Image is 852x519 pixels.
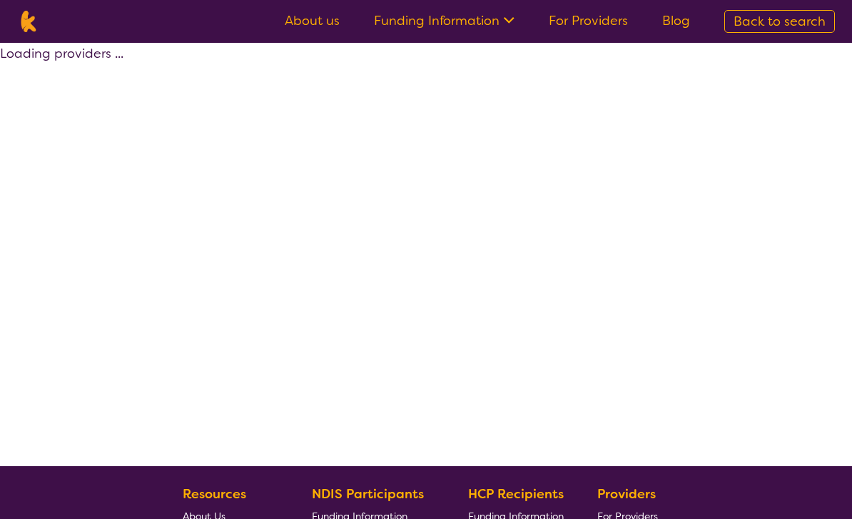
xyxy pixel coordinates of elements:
[597,485,656,503] b: Providers
[734,13,826,30] span: Back to search
[549,12,628,29] a: For Providers
[183,485,246,503] b: Resources
[285,12,340,29] a: About us
[312,485,424,503] b: NDIS Participants
[374,12,514,29] a: Funding Information
[662,12,690,29] a: Blog
[468,485,564,503] b: HCP Recipients
[17,11,39,32] img: Karista logo
[788,459,833,503] iframe: Chat Window
[724,10,835,33] a: Back to search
